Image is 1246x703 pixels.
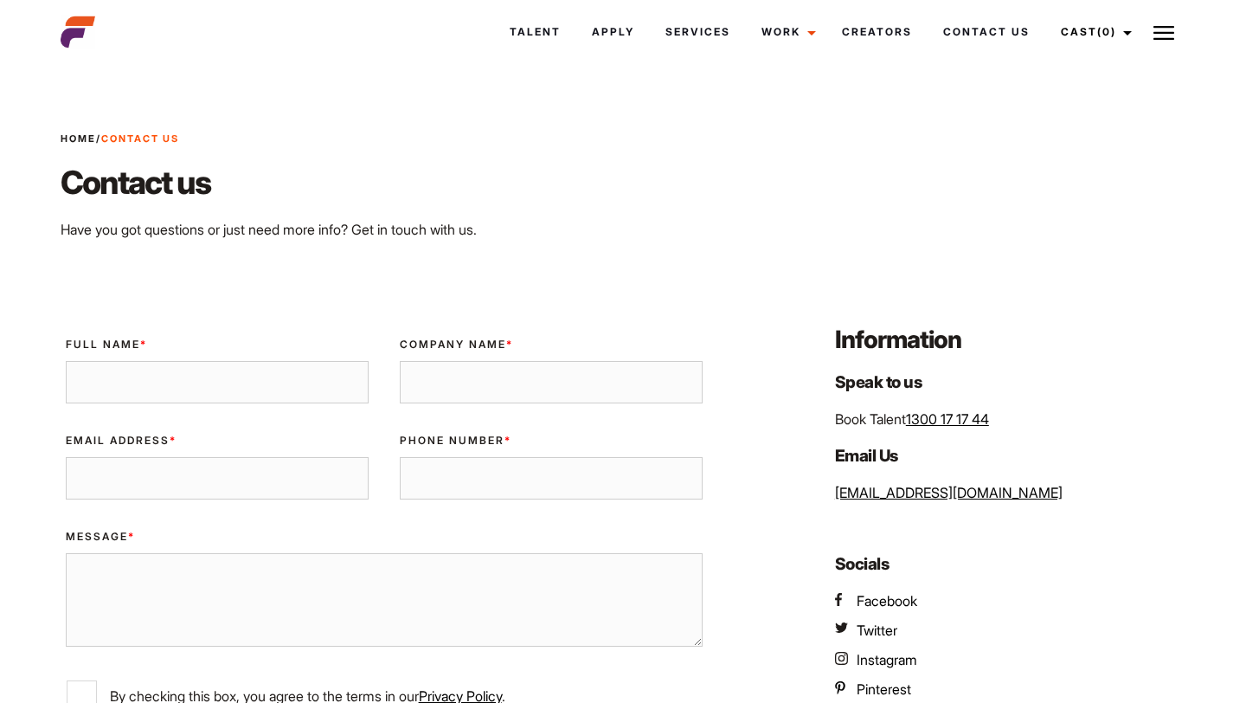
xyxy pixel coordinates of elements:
[835,484,1063,501] a: [EMAIL_ADDRESS][DOMAIN_NAME]
[66,337,369,352] label: Full Name
[835,679,911,700] a: AEFM Pinterest
[66,433,369,448] label: Email Address
[400,433,703,448] label: Phone Number
[835,370,1186,395] h4: Speak to us
[906,410,989,428] a: 1300 17 17 44
[928,9,1045,55] a: Contact Us
[857,622,897,639] span: Twitter
[61,160,900,205] h2: Contact us
[400,337,703,352] label: Company Name
[1045,9,1142,55] a: Cast(0)
[61,15,95,49] img: cropped-aefm-brand-fav-22-square.png
[826,9,928,55] a: Creators
[61,132,96,145] a: Home
[835,620,897,641] a: AEFM Twitter
[576,9,650,55] a: Apply
[746,9,826,55] a: Work
[857,651,917,668] span: Instagram
[857,680,911,698] span: Pinterest
[835,443,1186,468] h4: Email Us
[835,409,1186,429] p: Book Talent
[66,529,703,545] label: Message
[1153,23,1174,43] img: Burger icon
[61,132,179,146] span: /
[835,649,917,670] a: AEFM Instagram
[857,592,917,609] span: Facebook
[101,132,179,145] strong: Contact Us
[61,219,900,240] p: Have you got questions or just need more info? Get in touch with us.
[835,551,1186,577] h4: Socials
[835,323,1186,356] h3: Information
[835,590,917,611] a: AEFM Facebook
[494,9,576,55] a: Talent
[650,9,746,55] a: Services
[1097,25,1116,38] span: (0)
